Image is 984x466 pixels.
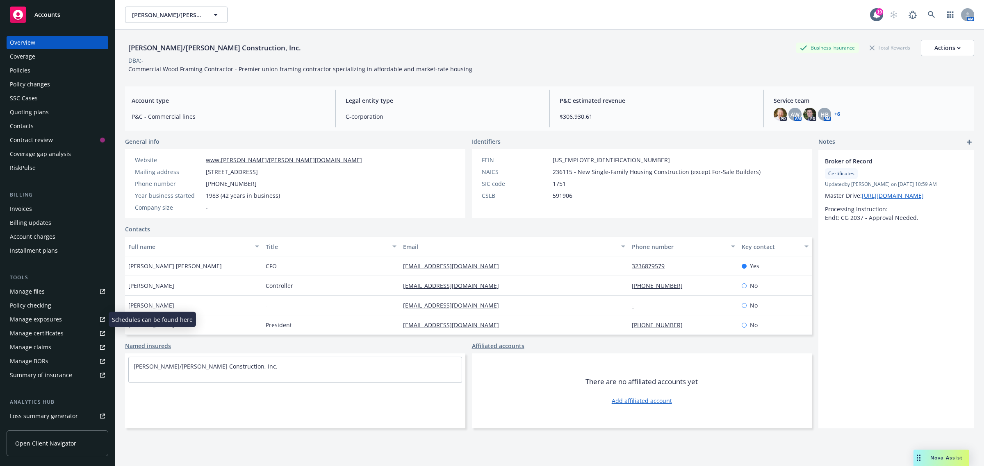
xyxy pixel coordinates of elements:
div: Quoting plans [10,106,49,119]
button: Phone number [629,237,738,256]
span: HB [820,110,829,119]
span: 1983 (42 years in business) [206,191,280,200]
a: Coverage gap analysis [7,147,108,161]
p: Master Drive: [825,191,968,200]
div: DBA: - [128,56,143,65]
div: Website [135,156,203,164]
span: [PERSON_NAME] [128,301,174,310]
span: Certificates [828,170,854,177]
span: Notes [818,137,835,147]
a: [EMAIL_ADDRESS][DOMAIN_NAME] [403,262,506,270]
div: Total Rewards [866,43,914,53]
div: Manage files [10,285,45,298]
span: - [266,301,268,310]
span: Controller [266,281,293,290]
div: Company size [135,203,203,212]
div: Policy checking [10,299,51,312]
button: Full name [125,237,262,256]
div: Manage claims [10,341,51,354]
span: [PERSON_NAME] [128,281,174,290]
button: Email [400,237,629,256]
span: Legal entity type [346,96,540,105]
a: Installment plans [7,244,108,257]
span: No [750,321,758,329]
a: Affiliated accounts [472,342,524,350]
div: Policy changes [10,78,50,91]
div: Invoices [10,202,32,215]
span: 1751 [553,179,566,188]
a: add [964,137,974,147]
div: Full name [128,242,250,251]
img: photo [803,108,816,121]
span: Open Client Navigator [15,439,76,448]
span: Updated by [PERSON_NAME] on [DATE] 10:59 AM [825,181,968,188]
div: SIC code [482,179,549,188]
a: Policy changes [7,78,108,91]
div: [PERSON_NAME]/[PERSON_NAME] Construction, Inc. [125,43,304,53]
span: Account type [132,96,326,105]
a: SSC Cases [7,92,108,105]
div: Tools [7,274,108,282]
span: $306,930.61 [560,112,754,121]
span: AW [790,110,799,119]
span: [PHONE_NUMBER] [206,179,257,188]
a: [PERSON_NAME]/[PERSON_NAME] Construction, Inc. [134,362,278,370]
a: Coverage [7,50,108,63]
div: RiskPulse [10,161,36,174]
div: Installment plans [10,244,58,257]
a: [EMAIL_ADDRESS][DOMAIN_NAME] [403,321,506,329]
a: Contract review [7,133,108,147]
div: Analytics hub [7,398,108,406]
div: Billing updates [10,216,51,229]
a: Quoting plans [7,106,108,119]
a: 3236879579 [632,262,671,270]
div: Business Insurance [796,43,859,53]
a: [URL][DOMAIN_NAME] [862,192,924,199]
span: Identifiers [472,137,501,146]
a: Report a Bug [904,7,921,23]
span: Commercial Wood Framing Contractor - Premier union framing contractor specializing in affordable ... [128,65,472,73]
div: Manage BORs [10,355,48,368]
span: Yes [750,262,759,270]
a: Billing updates [7,216,108,229]
div: Account charges [10,230,55,243]
span: CFO [266,262,277,270]
div: Mailing address [135,167,203,176]
div: Billing [7,191,108,199]
a: Contacts [125,225,150,233]
span: There are no affiliated accounts yet [585,377,698,387]
div: Contacts [10,120,34,133]
span: No [750,281,758,290]
span: 236115 - New Single-Family Housing Construction (except For-Sale Builders) [553,167,761,176]
a: www.[PERSON_NAME]/[PERSON_NAME][DOMAIN_NAME] [206,156,362,164]
a: Policy checking [7,299,108,312]
div: Loss summary generator [10,409,78,423]
a: Contacts [7,120,108,133]
div: Email [403,242,616,251]
a: [EMAIL_ADDRESS][DOMAIN_NAME] [403,301,506,309]
button: [PERSON_NAME]/[PERSON_NAME] Construction, Inc. [125,7,228,23]
a: Start snowing [886,7,902,23]
a: Account charges [7,230,108,243]
div: Coverage [10,50,35,63]
button: Key contact [738,237,812,256]
span: Broker of Record [825,157,946,165]
a: Manage certificates [7,327,108,340]
div: Phone number [135,179,203,188]
span: C-corporation [346,112,540,121]
a: RiskPulse [7,161,108,174]
div: 19 [876,8,883,16]
div: Overview [10,36,35,49]
a: Accounts [7,3,108,26]
div: Key contact [742,242,799,251]
img: photo [774,108,787,121]
a: Add affiliated account [612,396,672,405]
a: Invoices [7,202,108,215]
div: Year business started [135,191,203,200]
span: Service team [774,96,968,105]
div: Manage certificates [10,327,64,340]
div: Broker of RecordCertificatesUpdatedby [PERSON_NAME] on [DATE] 10:59 AMMaster Drive:[URL][DOMAIN_N... [818,150,974,228]
a: Manage BORs [7,355,108,368]
a: [PHONE_NUMBER] [632,321,689,329]
div: SSC Cases [10,92,38,105]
